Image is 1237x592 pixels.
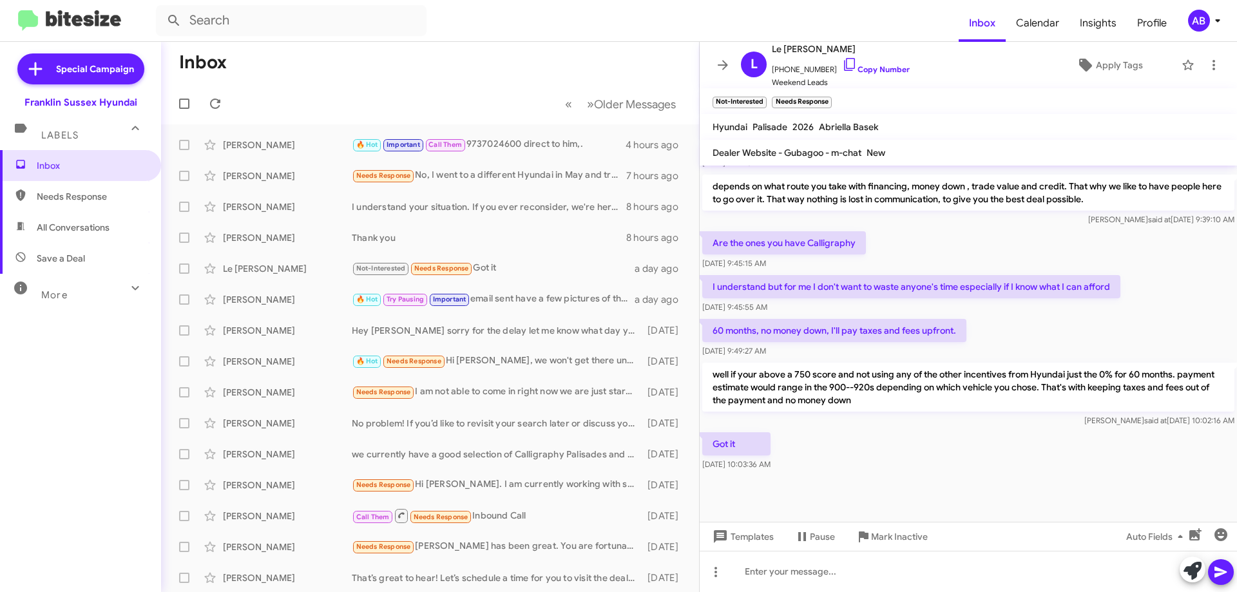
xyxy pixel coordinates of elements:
[223,355,352,368] div: [PERSON_NAME]
[702,302,767,312] span: [DATE] 9:45:55 AM
[845,525,938,548] button: Mark Inactive
[753,121,787,133] span: Palisade
[352,448,641,461] div: we currently have a good selection of Calligraphy Palisades and some amazing deals on the 2025 ni...
[557,91,580,117] button: Previous
[356,481,411,489] span: Needs Response
[1148,215,1171,224] span: said at
[702,258,766,268] span: [DATE] 9:45:15 AM
[223,510,352,522] div: [PERSON_NAME]
[1043,53,1175,77] button: Apply Tags
[641,324,689,337] div: [DATE]
[428,140,462,149] span: Call Them
[37,221,110,234] span: All Conversations
[626,200,689,213] div: 8 hours ago
[702,363,1234,412] p: well if your above a 750 score and not using any of the other incentives from Hyundai just the 0%...
[1096,53,1143,77] span: Apply Tags
[352,354,641,368] div: Hi [PERSON_NAME], we won't get there until 2:30 just to give you a heads up
[352,200,626,213] div: I understand your situation. If you ever reconsider, we're here to help. We can provide a complim...
[751,54,758,75] span: L
[713,147,861,158] span: Dealer Website - Gubagoo - m-chat
[702,319,966,342] p: 60 months, no money down, I'll pay taxes and fees upfront.
[1088,215,1234,224] span: [PERSON_NAME] [DATE] 9:39:10 AM
[713,97,767,108] small: Not-Interested
[772,57,910,76] span: [PHONE_NUMBER]
[641,479,689,492] div: [DATE]
[959,5,1006,42] span: Inbox
[867,147,885,158] span: New
[702,175,1234,211] p: depends on what route you take with financing, money down , trade value and credit. That why we l...
[352,385,641,399] div: I am not able to come in right now we are just starting to look for something for our daughter it...
[41,129,79,141] span: Labels
[702,275,1120,298] p: I understand but for me I don't want to waste anyone's time especially if I know what I can afford
[558,91,684,117] nav: Page navigation example
[223,231,352,244] div: [PERSON_NAME]
[710,525,774,548] span: Templates
[1144,415,1167,425] span: said at
[352,324,641,337] div: Hey [PERSON_NAME] sorry for the delay let me know what day you can make it in so we can go over o...
[223,571,352,584] div: [PERSON_NAME]
[579,91,684,117] button: Next
[352,292,635,307] div: email sent have a few pictures of the tucson plus the back and Styrofoam tray being removed. also...
[702,346,766,356] span: [DATE] 9:49:27 AM
[414,513,468,521] span: Needs Response
[352,539,641,554] div: [PERSON_NAME] has been great. You are fortunate to have her.
[433,295,466,303] span: Important
[1006,5,1069,42] a: Calendar
[223,448,352,461] div: [PERSON_NAME]
[626,169,689,182] div: 7 hours ago
[792,121,814,133] span: 2026
[356,295,378,303] span: 🔥 Hot
[641,540,689,553] div: [DATE]
[356,357,378,365] span: 🔥 Hot
[387,295,424,303] span: Try Pausing
[352,231,626,244] div: Thank you
[356,513,390,521] span: Call Them
[1116,525,1198,548] button: Auto Fields
[356,171,411,180] span: Needs Response
[352,477,641,492] div: Hi [PERSON_NAME]. I am currently working with someone. Thanks
[772,76,910,89] span: Weekend Leads
[635,293,689,306] div: a day ago
[810,525,835,548] span: Pause
[179,52,227,73] h1: Inbox
[352,417,641,430] div: No problem! If you’d like to revisit your search later or discuss your vehicle's value, feel free...
[356,140,378,149] span: 🔥 Hot
[1127,5,1177,42] a: Profile
[819,121,878,133] span: Abriella Basek
[1177,10,1223,32] button: AB
[223,293,352,306] div: [PERSON_NAME]
[352,571,641,584] div: That’s great to hear! Let’s schedule a time for you to visit the dealership and we can discuss yo...
[1069,5,1127,42] a: Insights
[626,138,689,151] div: 4 hours ago
[1084,415,1234,425] span: [PERSON_NAME] [DATE] 10:02:16 AM
[37,190,146,203] span: Needs Response
[17,53,144,84] a: Special Campaign
[56,62,134,75] span: Special Campaign
[352,168,626,183] div: No, I went to a different Hyundai in May and traded in for a new.
[702,459,771,469] span: [DATE] 10:03:36 AM
[641,571,689,584] div: [DATE]
[702,432,771,455] p: Got it
[223,324,352,337] div: [PERSON_NAME]
[223,200,352,213] div: [PERSON_NAME]
[387,140,420,149] span: Important
[641,510,689,522] div: [DATE]
[352,508,641,524] div: Inbound Call
[223,417,352,430] div: [PERSON_NAME]
[223,386,352,399] div: [PERSON_NAME]
[626,231,689,244] div: 8 hours ago
[37,252,85,265] span: Save a Deal
[702,231,866,254] p: Are the ones you have Calligraphy
[223,169,352,182] div: [PERSON_NAME]
[356,542,411,551] span: Needs Response
[641,448,689,461] div: [DATE]
[713,121,747,133] span: Hyundai
[635,262,689,275] div: a day ago
[414,264,469,272] span: Needs Response
[352,137,626,152] div: 9737024600 direct to him,.
[641,417,689,430] div: [DATE]
[594,97,676,111] span: Older Messages
[772,97,831,108] small: Needs Response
